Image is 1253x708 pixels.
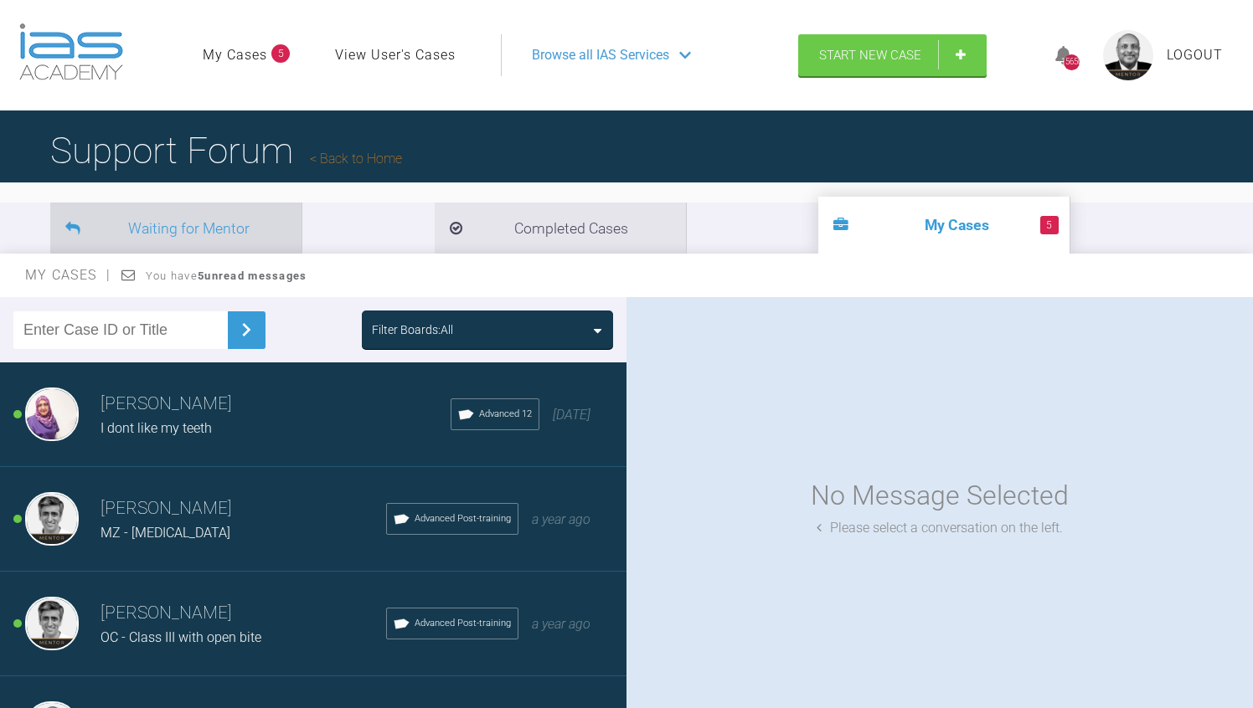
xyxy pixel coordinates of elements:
span: [DATE] [553,407,590,423]
strong: 5 unread messages [198,269,307,282]
div: Please select a conversation on the left. [817,517,1063,539]
span: OC - Class III with open bite [101,629,261,645]
a: Logout [1167,44,1223,66]
a: Back to Home [310,151,402,167]
img: logo-light.3e3ef733.png [19,23,123,80]
span: a year ago [532,616,590,632]
span: You have [146,269,307,282]
span: 5 [271,44,290,63]
h3: [PERSON_NAME] [101,599,386,628]
div: Filter Boards: All [372,321,453,339]
div: 15650 [1064,54,1080,70]
span: Start New Case [819,48,921,63]
h3: [PERSON_NAME] [101,390,451,418]
span: a year ago [532,511,590,527]
span: I dont like my teeth [101,420,212,436]
img: profile.png [1103,30,1153,80]
li: Completed Cases [435,203,686,254]
span: MZ - [MEDICAL_DATA] [101,525,230,541]
span: My Cases [25,267,111,283]
span: Advanced 12 [479,407,532,422]
a: My Cases [203,44,267,66]
span: Advanced Post-training [415,511,511,526]
h1: Support Forum [50,121,402,180]
li: My Cases [818,197,1070,254]
h3: [PERSON_NAME] [101,495,386,523]
span: Browse all IAS Services [532,44,669,66]
img: Asif Chatoo [25,492,79,546]
div: No Message Selected [811,475,1069,517]
img: Asif Chatoo [25,597,79,650]
span: Advanced Post-training [415,616,511,631]
img: chevronRight.28bd32b0.svg [233,316,260,343]
li: Waiting for Mentor [50,203,302,254]
input: Enter Case ID or Title [13,311,228,349]
a: Start New Case [798,34,987,76]
img: Sadia Bokhari [25,387,79,441]
span: 5 [1040,216,1059,234]
a: View User's Cases [335,44,456,66]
